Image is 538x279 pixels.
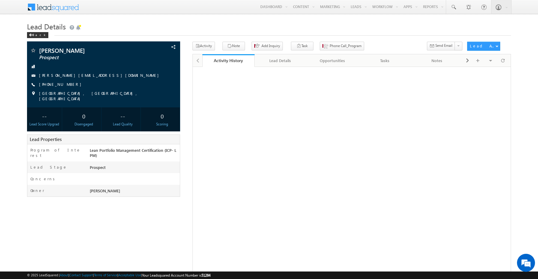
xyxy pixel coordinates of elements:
div: -- [29,110,61,121]
button: Add Inquiry [252,42,283,50]
label: Owner [30,188,44,193]
span: [PHONE_NUMBER] [39,82,84,88]
a: Back [27,32,51,37]
a: Contact Support [69,273,93,277]
a: About [60,273,68,277]
span: Add Inquiry [261,43,280,49]
div: Tasks [364,57,406,64]
span: [PERSON_NAME] [39,47,135,53]
a: Acceptable Use [118,273,141,277]
button: Lead Actions [467,42,500,51]
span: [PERSON_NAME] [90,188,120,193]
div: Lead Quality [107,121,139,127]
a: [PERSON_NAME][EMAIL_ADDRESS][DOMAIN_NAME] [39,73,162,78]
div: Scoring [146,121,178,127]
div: Lead Score Upgrad [29,121,61,127]
span: Phone Call_Program [330,43,361,49]
div: Disengaged [68,121,100,127]
button: Send Email [427,42,455,50]
label: Lead Stage [30,164,67,170]
a: Opportunities [307,54,359,67]
span: 51284 [201,273,210,277]
div: Prospect [88,164,180,173]
span: Lead Details [27,22,66,31]
span: [GEOGRAPHIC_DATA], [GEOGRAPHIC_DATA], [GEOGRAPHIC_DATA] [39,91,164,101]
a: Activity History [202,54,255,67]
button: Task [291,42,313,50]
span: Send Email [435,43,452,48]
span: © 2025 LeadSquared | | | | | [27,272,210,278]
div: Lead Actions [470,43,495,49]
a: Terms of Service [94,273,117,277]
button: Activity [192,42,215,50]
div: Lean Portfolio Management Certification (ICP- LPM) [88,147,180,161]
span: Your Leadsquared Account Number is [142,273,210,277]
a: Notes [411,54,463,67]
div: Back [27,32,48,38]
label: Concerns [30,176,57,181]
div: Opportunities [311,57,353,64]
div: Notes [416,57,458,64]
div: -- [107,110,139,121]
div: 0 [68,110,100,121]
button: Note [222,42,245,50]
div: 0 [146,110,178,121]
a: Lead Details [255,54,307,67]
a: Tasks [359,54,411,67]
button: Phone Call_Program [320,42,364,50]
div: Lead Details [259,57,301,64]
div: Activity History [207,58,250,63]
span: Prospect [39,55,135,61]
label: Program of Interest [30,147,83,158]
span: Lead Properties [30,136,62,142]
